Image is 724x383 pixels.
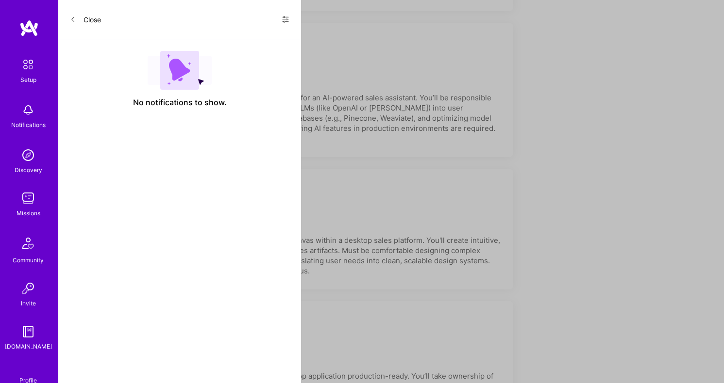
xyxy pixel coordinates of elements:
[21,298,36,308] div: Invite
[19,19,39,37] img: logo
[17,208,40,218] div: Missions
[18,189,38,208] img: teamwork
[13,255,44,265] div: Community
[70,12,101,27] button: Close
[133,97,227,108] span: No notifications to show.
[148,51,212,90] img: empty
[15,165,42,175] div: Discovery
[11,120,46,130] div: Notifications
[18,54,38,75] img: setup
[5,341,52,351] div: [DOMAIN_NAME]
[20,75,36,85] div: Setup
[17,232,40,255] img: Community
[18,100,38,120] img: bell
[18,322,38,341] img: guide book
[18,145,38,165] img: discovery
[18,279,38,298] img: Invite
